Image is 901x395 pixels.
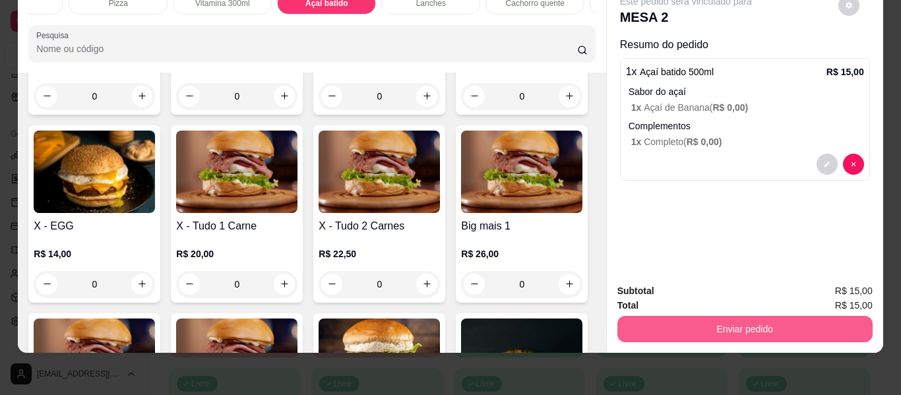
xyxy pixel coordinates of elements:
[461,247,582,260] p: R$ 26,00
[687,137,722,147] span: R$ 0,00 )
[835,298,873,313] span: R$ 15,00
[461,131,582,213] img: product-image
[712,102,748,113] span: R$ 0,00 )
[620,8,752,26] p: MESA 2
[319,247,440,260] p: R$ 22,50
[631,135,864,148] p: Completo (
[176,218,297,234] h4: X - Tudo 1 Carne
[620,37,870,53] p: Resumo do pedido
[176,247,297,260] p: R$ 20,00
[36,30,73,41] label: Pesquisa
[36,42,577,55] input: Pesquisa
[34,131,155,213] img: product-image
[461,218,582,234] h4: Big mais 1
[629,119,864,133] p: Complementos
[176,131,297,213] img: product-image
[629,85,864,98] p: Sabor do açaí
[826,65,864,78] p: R$ 15,00
[626,64,714,80] p: 1 x
[835,284,873,298] span: R$ 15,00
[631,137,644,147] span: 1 x
[843,154,864,175] button: decrease-product-quantity
[817,154,838,175] button: decrease-product-quantity
[34,218,155,234] h4: X - EGG
[617,286,654,296] strong: Subtotal
[617,300,638,311] strong: Total
[617,316,873,342] button: Enviar pedido
[631,101,864,114] p: Açaí de Banana (
[319,218,440,234] h4: X - Tudo 2 Carnes
[631,102,644,113] span: 1 x
[640,67,714,77] span: Açaí batido 500ml
[34,247,155,260] p: R$ 14,00
[319,131,440,213] img: product-image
